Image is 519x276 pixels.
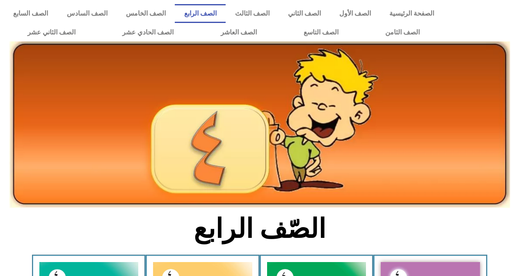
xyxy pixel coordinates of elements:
[362,23,443,42] a: الصف الثامن
[4,4,57,23] a: الصف السابع
[99,23,197,42] a: الصف الحادي عشر
[197,23,280,42] a: الصف العاشر
[124,213,395,245] h2: الصّف الرابع
[4,23,99,42] a: الصف الثاني عشر
[380,4,443,23] a: الصفحة الرئيسية
[330,4,380,23] a: الصف الأول
[279,4,330,23] a: الصف الثاني
[57,4,117,23] a: الصف السادس
[280,23,362,42] a: الصف التاسع
[117,4,175,23] a: الصف الخامس
[175,4,226,23] a: الصف الرابع
[226,4,279,23] a: الصف الثالث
